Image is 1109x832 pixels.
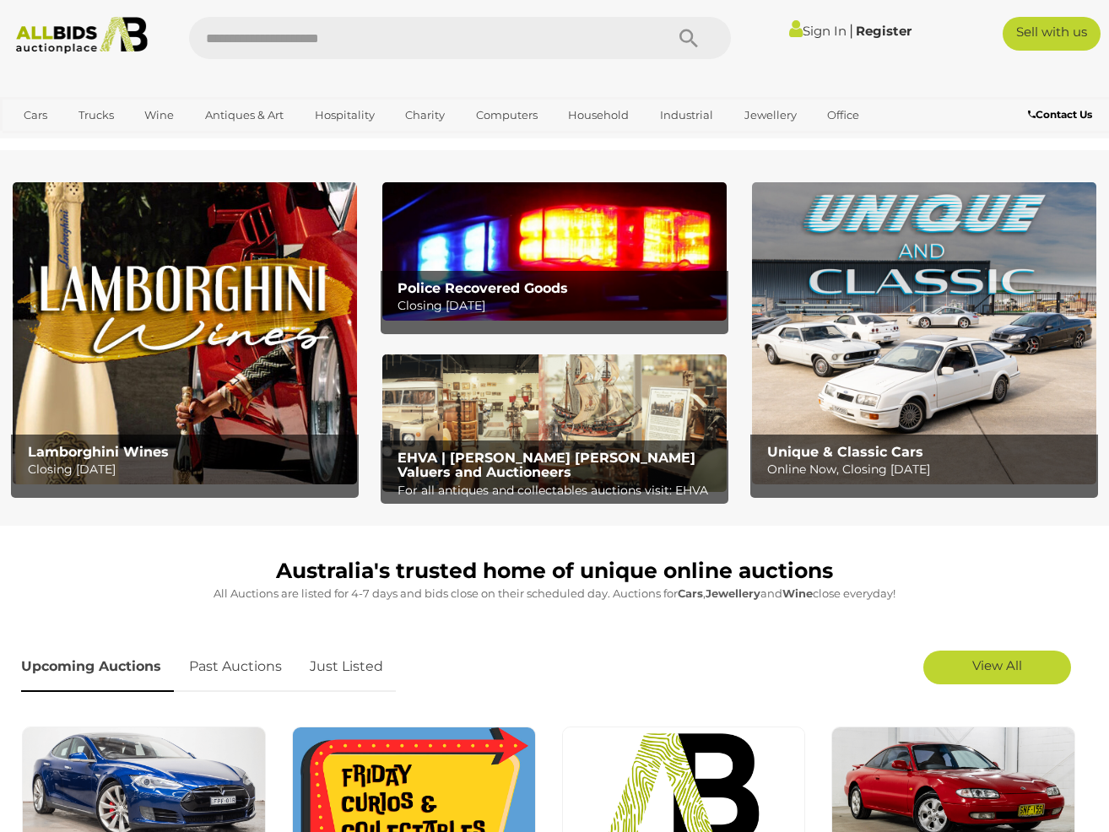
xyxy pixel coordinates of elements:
a: Sports [13,129,69,157]
p: Closing [DATE] [28,459,350,480]
b: EHVA | [PERSON_NAME] [PERSON_NAME] Valuers and Auctioneers [398,450,695,481]
b: Police Recovered Goods [398,280,568,296]
a: Office [816,101,870,129]
a: Computers [465,101,549,129]
a: [GEOGRAPHIC_DATA] [78,129,220,157]
b: Unique & Classic Cars [767,444,923,460]
p: For all antiques and collectables auctions visit: EHVA [398,480,720,501]
a: Contact Us [1028,105,1096,124]
img: Lamborghini Wines [13,182,357,484]
strong: Wine [782,586,813,600]
img: Police Recovered Goods [382,182,727,320]
a: Wine [133,101,185,129]
img: EHVA | Evans Hastings Valuers and Auctioneers [382,354,727,492]
h1: Australia's trusted home of unique online auctions [21,559,1088,583]
a: Industrial [649,101,724,129]
a: Cars [13,101,58,129]
a: Sign In [789,23,847,39]
a: Just Listed [297,642,396,692]
img: Unique & Classic Cars [752,182,1096,484]
p: Online Now, Closing [DATE] [767,459,1090,480]
a: Trucks [68,101,125,129]
a: Register [856,23,912,39]
strong: Cars [678,586,703,600]
p: Closing [DATE] [398,295,720,316]
span: View All [972,657,1022,673]
button: Search [646,17,731,59]
a: Sell with us [1003,17,1101,51]
a: Past Auctions [176,642,295,692]
a: Hospitality [304,101,386,129]
a: Police Recovered Goods Police Recovered Goods Closing [DATE] [382,182,727,320]
a: Jewellery [733,101,808,129]
img: Allbids.com.au [8,17,156,54]
b: Contact Us [1028,108,1092,121]
a: Lamborghini Wines Lamborghini Wines Closing [DATE] [13,182,357,484]
strong: Jewellery [706,586,760,600]
b: Lamborghini Wines [28,444,169,460]
a: Charity [394,101,456,129]
a: Unique & Classic Cars Unique & Classic Cars Online Now, Closing [DATE] [752,182,1096,484]
a: View All [923,651,1071,684]
a: Upcoming Auctions [21,642,174,692]
span: | [849,21,853,40]
a: EHVA | Evans Hastings Valuers and Auctioneers EHVA | [PERSON_NAME] [PERSON_NAME] Valuers and Auct... [382,354,727,492]
a: Antiques & Art [194,101,295,129]
a: Household [557,101,640,129]
p: All Auctions are listed for 4-7 days and bids close on their scheduled day. Auctions for , and cl... [21,584,1088,603]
